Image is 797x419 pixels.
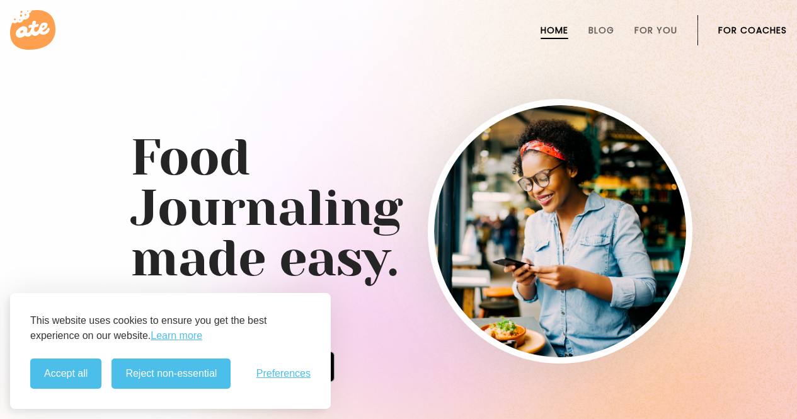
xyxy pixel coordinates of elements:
span: Preferences [256,368,311,379]
a: For Coaches [718,25,787,35]
a: Home [541,25,568,35]
button: Toggle preferences [256,368,311,379]
h1: Food Journaling made easy. [130,132,667,284]
button: Reject non-essential [112,359,231,389]
a: For You [634,25,677,35]
button: Accept all cookies [30,359,101,389]
p: This website uses cookies to ensure you get the best experience on our website. [30,313,311,343]
img: home-hero-img-rounded.png [434,105,686,357]
a: Blog [588,25,614,35]
a: Learn more [151,328,202,343]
